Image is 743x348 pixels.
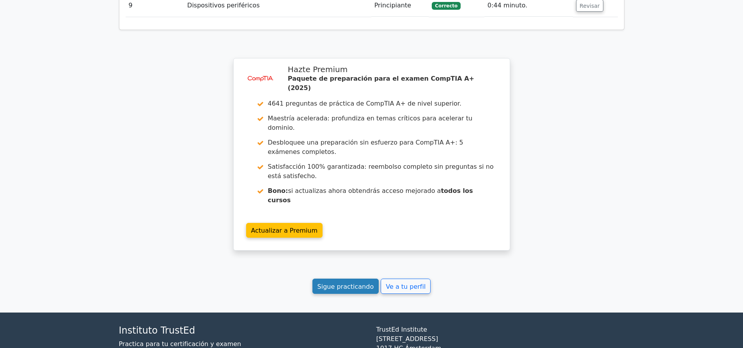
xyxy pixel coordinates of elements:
font: 9 [129,2,133,9]
a: Sigue practicando [312,279,379,294]
font: 0:44 minuto. [488,2,527,9]
a: Ve a tu perfil [381,279,431,294]
font: TrustEd Institute [376,326,427,333]
font: Instituto TrustEd [119,325,195,336]
font: Sigue practicando [317,283,374,290]
font: Dispositivos periféricos [187,2,260,9]
font: Correcto [435,3,458,9]
font: Principiante [374,2,411,9]
font: Ve a tu perfil [386,283,426,290]
font: [STREET_ADDRESS] [376,335,438,343]
font: Revisar [580,2,600,9]
a: Actualizar a Premium [246,223,323,238]
a: Practica para tu certificación y examen [119,340,241,348]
